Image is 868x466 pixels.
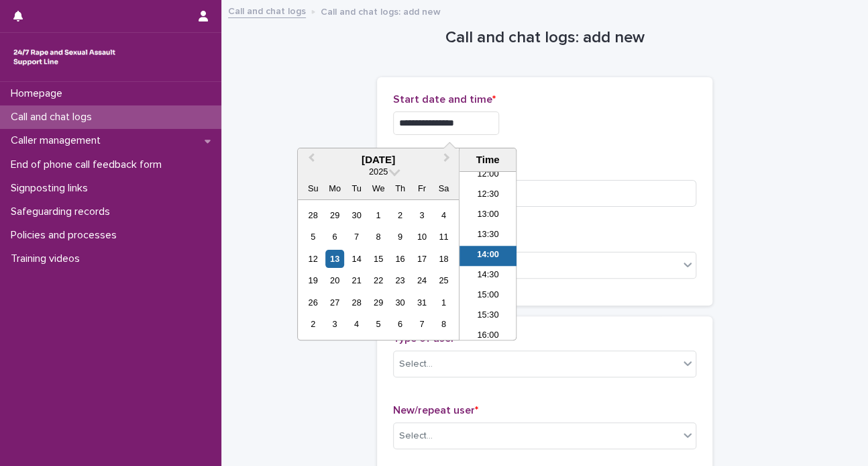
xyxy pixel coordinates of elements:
[391,315,409,333] div: Choose Thursday, November 6th, 2025
[459,165,517,185] li: 12:00
[347,315,366,333] div: Choose Tuesday, November 4th, 2025
[325,250,343,268] div: Choose Monday, October 13th, 2025
[391,206,409,224] div: Choose Thursday, October 2nd, 2025
[298,154,459,166] div: [DATE]
[5,134,111,147] p: Caller management
[391,250,409,268] div: Choose Thursday, October 16th, 2025
[5,87,73,100] p: Homepage
[459,226,517,246] li: 13:30
[304,271,322,289] div: Choose Sunday, October 19th, 2025
[325,293,343,312] div: Choose Monday, October 27th, 2025
[435,315,453,333] div: Choose Saturday, November 8th, 2025
[459,326,517,346] li: 16:00
[459,306,517,326] li: 15:30
[321,3,441,18] p: Call and chat logs: add new
[413,250,431,268] div: Choose Friday, October 17th, 2025
[413,206,431,224] div: Choose Friday, October 3rd, 2025
[347,293,366,312] div: Choose Tuesday, October 28th, 2025
[304,293,322,312] div: Choose Sunday, October 26th, 2025
[463,154,512,166] div: Time
[435,250,453,268] div: Choose Saturday, October 18th, 2025
[413,315,431,333] div: Choose Friday, November 7th, 2025
[369,293,387,312] div: Choose Wednesday, October 29th, 2025
[393,333,458,344] span: Type of user
[325,315,343,333] div: Choose Monday, November 3rd, 2025
[369,271,387,289] div: Choose Wednesday, October 22nd, 2025
[304,206,322,224] div: Choose Sunday, September 28th, 2025
[377,28,712,48] h1: Call and chat logs: add new
[399,357,433,371] div: Select...
[393,94,496,105] span: Start date and time
[391,271,409,289] div: Choose Thursday, October 23rd, 2025
[369,167,388,177] span: 2025
[413,293,431,312] div: Choose Friday, October 31st, 2025
[459,185,517,205] li: 12:30
[347,228,366,246] div: Choose Tuesday, October 7th, 2025
[347,179,366,197] div: Tu
[11,44,118,71] img: rhQMoQhaT3yELyF149Cw
[437,150,459,171] button: Next Month
[347,271,366,289] div: Choose Tuesday, October 21st, 2025
[5,111,103,124] p: Call and chat logs
[413,228,431,246] div: Choose Friday, October 10th, 2025
[228,3,306,18] a: Call and chat logs
[435,206,453,224] div: Choose Saturday, October 4th, 2025
[325,206,343,224] div: Choose Monday, September 29th, 2025
[459,205,517,226] li: 13:00
[347,250,366,268] div: Choose Tuesday, October 14th, 2025
[325,228,343,246] div: Choose Monday, October 6th, 2025
[399,429,433,443] div: Select...
[459,266,517,286] li: 14:30
[459,286,517,306] li: 15:00
[413,271,431,289] div: Choose Friday, October 24th, 2025
[413,179,431,197] div: Fr
[5,205,121,218] p: Safeguarding records
[304,228,322,246] div: Choose Sunday, October 5th, 2025
[391,179,409,197] div: Th
[5,252,91,265] p: Training videos
[391,293,409,312] div: Choose Thursday, October 30th, 2025
[299,150,321,171] button: Previous Month
[435,293,453,312] div: Choose Saturday, November 1st, 2025
[435,271,453,289] div: Choose Saturday, October 25th, 2025
[347,206,366,224] div: Choose Tuesday, September 30th, 2025
[459,246,517,266] li: 14:00
[304,315,322,333] div: Choose Sunday, November 2nd, 2025
[304,179,322,197] div: Su
[325,179,343,197] div: Mo
[435,179,453,197] div: Sa
[304,250,322,268] div: Choose Sunday, October 12th, 2025
[435,228,453,246] div: Choose Saturday, October 11th, 2025
[5,229,127,242] p: Policies and processes
[369,206,387,224] div: Choose Wednesday, October 1st, 2025
[369,179,387,197] div: We
[393,405,478,416] span: New/repeat user
[369,228,387,246] div: Choose Wednesday, October 8th, 2025
[5,158,172,171] p: End of phone call feedback form
[302,204,454,335] div: month 2025-10
[369,315,387,333] div: Choose Wednesday, November 5th, 2025
[5,182,99,195] p: Signposting links
[391,228,409,246] div: Choose Thursday, October 9th, 2025
[325,271,343,289] div: Choose Monday, October 20th, 2025
[369,250,387,268] div: Choose Wednesday, October 15th, 2025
